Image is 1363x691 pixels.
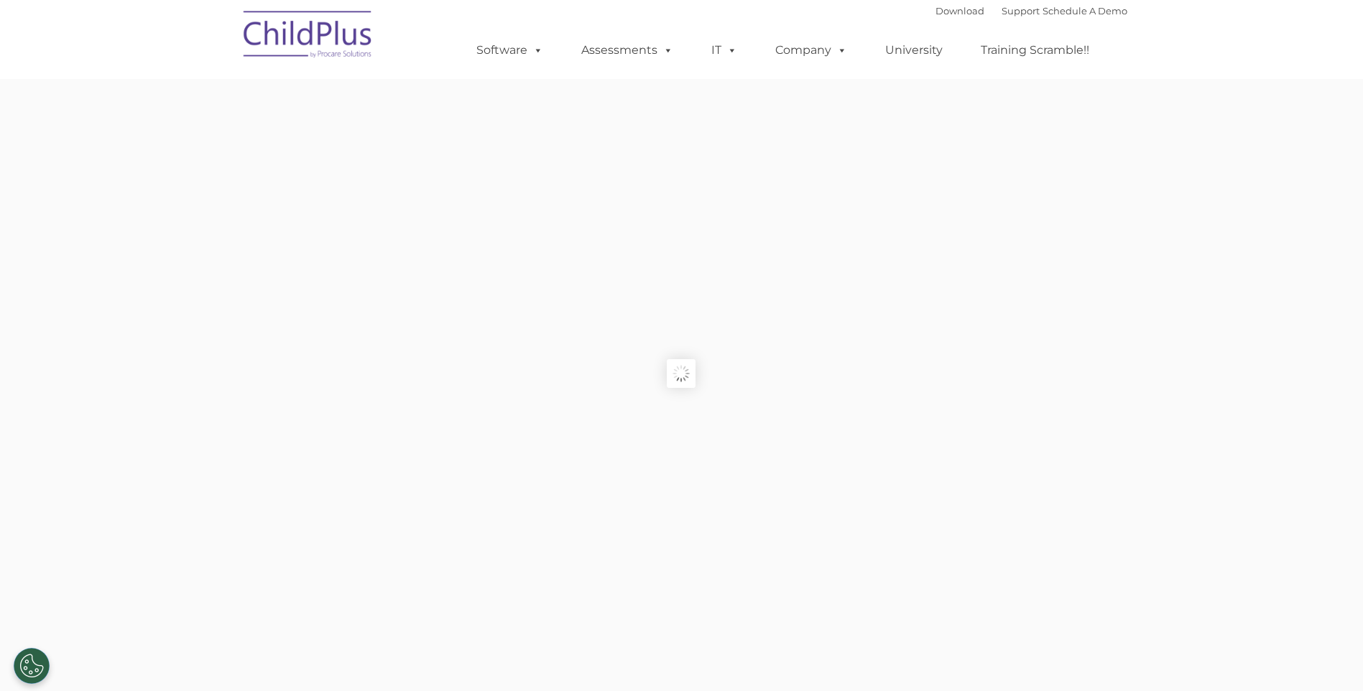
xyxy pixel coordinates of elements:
[761,36,861,65] a: Company
[935,5,1127,17] font: |
[871,36,957,65] a: University
[236,1,380,73] img: ChildPlus by Procare Solutions
[567,36,688,65] a: Assessments
[462,36,558,65] a: Software
[14,648,50,684] button: Cookies Settings
[935,5,984,17] a: Download
[697,36,752,65] a: IT
[966,36,1104,65] a: Training Scramble!!
[1002,5,1040,17] a: Support
[1043,5,1127,17] a: Schedule A Demo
